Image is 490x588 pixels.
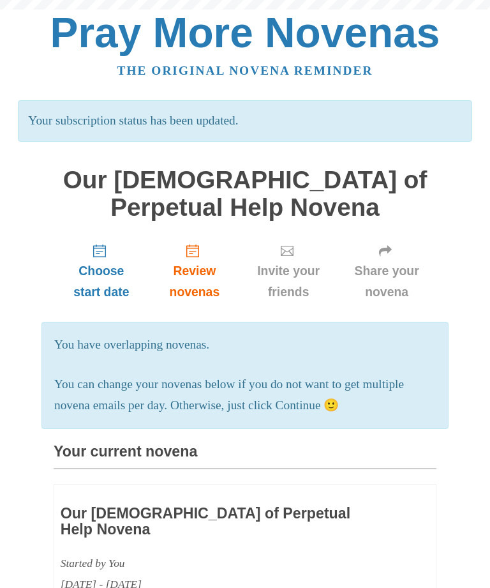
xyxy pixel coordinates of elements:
[18,100,471,142] p: Your subscription status has been updated.
[54,374,436,416] p: You can change your novenas below if you do not want to get multiple novena emails per day. Other...
[54,167,436,221] h1: Our [DEMOGRAPHIC_DATA] of Perpetual Help Novena
[54,234,149,310] a: Choose start date
[50,9,440,56] a: Pray More Novenas
[149,234,240,310] a: Review novenas
[240,234,337,310] a: Invite your friends
[162,260,227,303] span: Review novenas
[117,64,373,77] a: The original novena reminder
[54,444,436,469] h3: Your current novena
[54,335,436,356] p: You have overlapping novenas.
[61,506,355,538] h3: Our [DEMOGRAPHIC_DATA] of Perpetual Help Novena
[66,260,137,303] span: Choose start date
[253,260,324,303] span: Invite your friends
[350,260,424,303] span: Share your novena
[61,553,355,574] div: Started by You
[337,234,436,310] a: Share your novena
